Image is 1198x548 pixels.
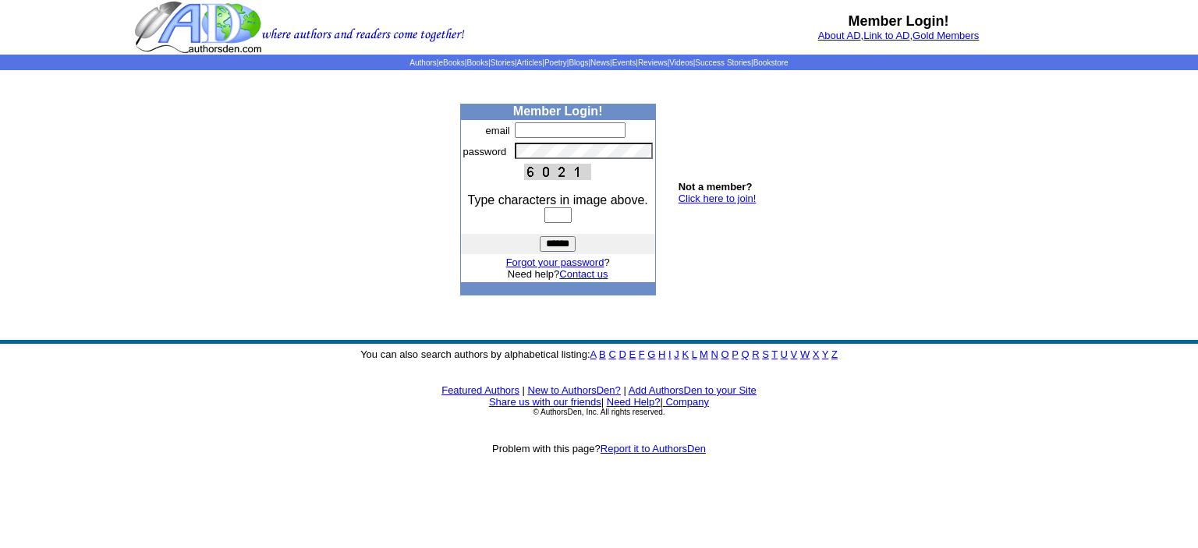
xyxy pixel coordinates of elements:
[791,348,798,360] a: V
[639,348,645,360] a: F
[692,348,697,360] a: L
[438,58,464,67] a: eBooks
[524,164,591,180] img: This Is CAPTCHA Image
[741,348,749,360] a: Q
[863,30,909,41] a: Link to AD
[441,384,519,396] a: Featured Authors
[463,146,507,157] font: password
[508,268,608,280] font: Need help?
[618,348,626,360] a: D
[669,58,693,67] a: Videos
[506,256,610,268] font: ?
[822,348,828,360] a: Y
[638,58,668,67] a: Reviews
[590,58,610,67] a: News
[533,408,665,416] font: © AuthorsDen, Inc. All rights reserved.
[601,443,706,454] a: Report it to AuthorsDen
[668,348,672,360] a: I
[409,58,436,67] a: Authors
[569,58,588,67] a: Blogs
[732,348,738,360] a: P
[590,348,597,360] a: A
[607,396,661,408] a: Need Help?
[559,268,608,280] a: Contact us
[466,58,488,67] a: Books
[360,348,838,360] font: You can also search authors by alphabetical listing:
[700,348,708,360] a: M
[660,396,709,408] font: |
[679,193,757,204] a: Click here to join!
[679,181,753,193] b: Not a member?
[665,396,709,408] a: Company
[800,348,810,360] a: W
[517,58,543,67] a: Articles
[674,348,679,360] a: J
[544,58,567,67] a: Poetry
[629,348,636,360] a: E
[813,348,820,360] a: X
[831,348,838,360] a: Z
[506,256,604,268] a: Forgot your password
[489,396,601,408] a: Share us with our friends
[608,348,615,360] a: C
[599,348,606,360] a: B
[528,384,621,396] a: New to AuthorsDen?
[762,348,769,360] a: S
[647,348,655,360] a: G
[486,125,510,136] font: email
[492,443,706,454] font: Problem with this page?
[513,104,603,118] b: Member Login!
[781,348,788,360] a: U
[752,348,759,360] a: R
[409,58,788,67] span: | | | | | | | | | | | |
[818,30,980,41] font: , ,
[658,348,665,360] a: H
[913,30,979,41] a: Gold Members
[682,348,689,360] a: K
[629,384,757,396] a: Add AuthorsDen to your Site
[711,348,718,360] a: N
[491,58,515,67] a: Stories
[468,193,648,207] font: Type characters in image above.
[771,348,778,360] a: T
[695,58,751,67] a: Success Stories
[601,396,604,408] font: |
[849,13,949,29] b: Member Login!
[612,58,636,67] a: Events
[623,384,626,396] font: |
[818,30,861,41] a: About AD
[523,384,525,396] font: |
[721,348,729,360] a: O
[753,58,789,67] a: Bookstore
